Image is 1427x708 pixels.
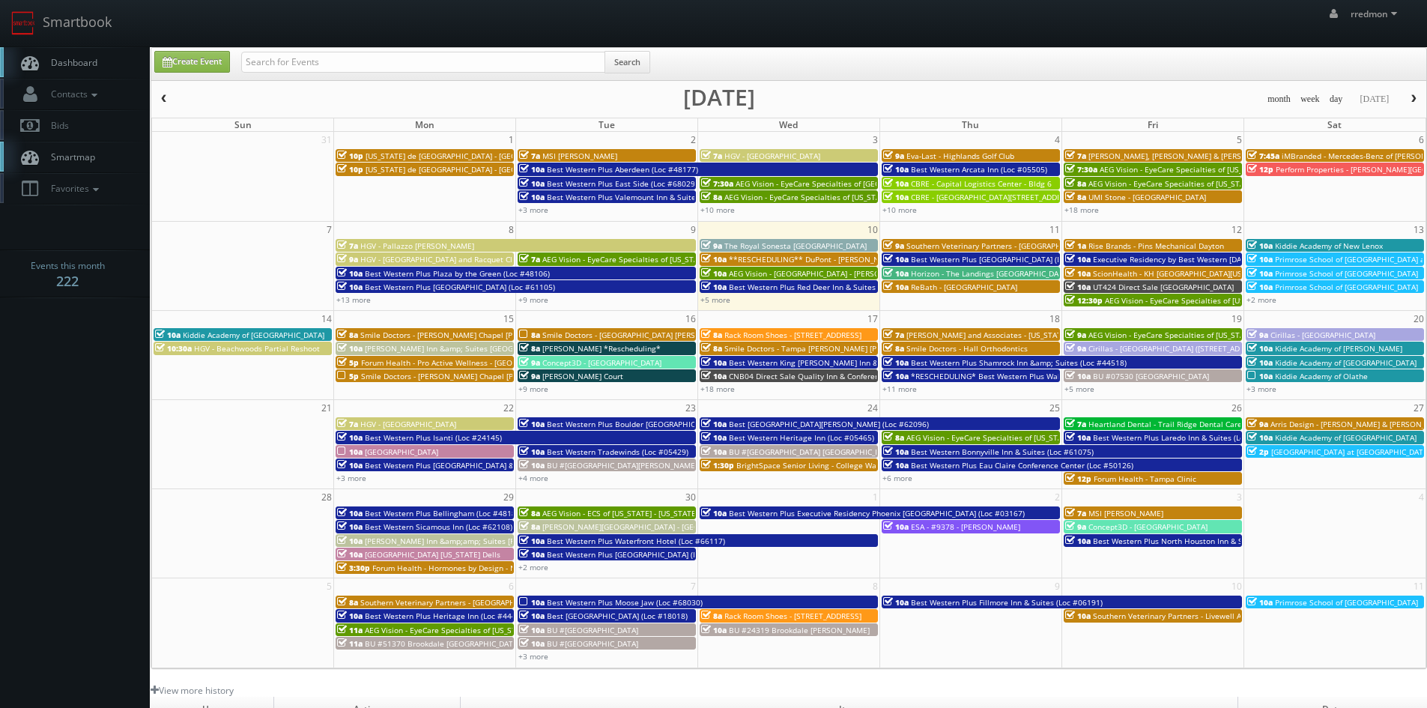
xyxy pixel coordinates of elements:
span: 10a [701,447,727,457]
span: BrightSpace Senior Living - College Walk [736,460,882,471]
span: 10a [337,432,363,443]
span: 8 [507,222,515,237]
span: 10a [1247,343,1273,354]
span: 10a [883,371,909,381]
span: 10a [337,611,363,621]
span: Best Western Plus Plaza by the Green (Loc #48106) [365,268,550,279]
span: Rise Brands - Pins Mechanical Dayton [1088,240,1224,251]
span: 7a [337,240,358,251]
span: Dashboard [43,56,97,69]
span: 11a [337,638,363,649]
span: 8a [701,192,722,202]
span: BU #[GEOGRAPHIC_DATA] [547,625,638,635]
span: ScionHealth - KH [GEOGRAPHIC_DATA][US_STATE] [1093,268,1270,279]
span: Kiddie Academy of [PERSON_NAME] [1275,343,1402,354]
span: 10a [519,536,545,546]
span: Best Western Sicamous Inn (Loc #62108) [365,521,512,532]
span: Best Western Plus Waterfront Hotel (Loc #66117) [547,536,725,546]
span: 8a [1065,178,1086,189]
span: 10a [1247,371,1273,381]
span: 19 [1230,311,1243,327]
span: 14 [320,311,333,327]
span: 2p [1247,447,1269,457]
span: 25 [1048,400,1061,416]
span: 10a [519,638,545,649]
span: AEG Vision - EyeCare Specialties of [US_STATE] - In Focus Vision Center [724,192,978,202]
span: 6 [1417,132,1426,148]
span: 10a [519,164,545,175]
span: Best Western Plus North Houston Inn & Suites (Loc #44475) [1093,536,1309,546]
span: 4 [1053,132,1061,148]
span: [PERSON_NAME] *Rescheduling* [542,343,661,354]
a: +3 more [336,473,366,483]
button: day [1324,90,1348,109]
span: AEG Vision - [GEOGRAPHIC_DATA] - [PERSON_NAME][GEOGRAPHIC_DATA] [729,268,987,279]
span: [PERSON_NAME] Inn &amp;amp; Suites [PERSON_NAME] [365,536,567,546]
span: Smartmap [43,151,95,163]
span: 10a [883,357,909,368]
span: 5p [337,357,359,368]
span: 22 [502,400,515,416]
a: +10 more [882,205,917,215]
span: HGV - [GEOGRAPHIC_DATA] and Racquet Club [360,254,521,264]
span: Smile Doctors - Tampa [PERSON_NAME] [PERSON_NAME] Orthodontics [724,343,978,354]
span: Contacts [43,88,101,100]
span: Bids [43,119,69,132]
span: MSI [PERSON_NAME] [542,151,617,161]
span: Primrose School of [GEOGRAPHIC_DATA] [1275,282,1418,292]
span: Forum Health - Pro Active Wellness - [GEOGRAPHIC_DATA] [361,357,568,368]
span: Best Western Bonnyville Inn & Suites (Loc #61075) [911,447,1094,457]
span: Best [GEOGRAPHIC_DATA] (Loc #18018) [547,611,688,621]
span: **RESCHEDULING** DuPont - [PERSON_NAME] Plantation [729,254,937,264]
span: 1a [1065,240,1086,251]
span: [US_STATE] de [GEOGRAPHIC_DATA] - [GEOGRAPHIC_DATA] [366,164,572,175]
span: Events this month [31,258,105,273]
span: 10a [519,447,545,457]
span: 30 [684,489,697,505]
span: 10a [1065,254,1091,264]
span: 31 [320,132,333,148]
span: BU #[GEOGRAPHIC_DATA][PERSON_NAME] [547,460,697,471]
span: HGV - [GEOGRAPHIC_DATA] [360,419,456,429]
span: Best Western Plus [GEOGRAPHIC_DATA] (Loc #61105) [365,282,555,292]
span: 8a [883,432,904,443]
span: [GEOGRAPHIC_DATA] [365,447,438,457]
span: 10a [519,597,545,608]
span: Best Western Plus Isanti (Loc #24145) [365,432,502,443]
span: Concept3D - [GEOGRAPHIC_DATA] [542,357,661,368]
span: 18 [1048,311,1061,327]
span: 8a [519,343,540,354]
span: 8a [883,343,904,354]
span: 2 [689,132,697,148]
span: 11 [1048,222,1061,237]
span: ReBath - [GEOGRAPHIC_DATA] [911,282,1017,292]
a: +3 more [518,651,548,662]
span: 20 [1412,311,1426,327]
span: AEG Vision - EyeCare Specialties of [US_STATE] – [PERSON_NAME] Eye Care [1088,330,1357,340]
span: Mon [415,118,434,131]
span: 12p [1065,473,1091,484]
span: AEG Vision - EyeCare Specialties of [GEOGRAPHIC_DATA][US_STATE] - [GEOGRAPHIC_DATA] [736,178,1056,189]
span: 7a [337,419,358,429]
span: 10a [155,330,181,340]
span: 10a [883,192,909,202]
a: Create Event [154,51,230,73]
span: Southern Veterinary Partners - [GEOGRAPHIC_DATA][PERSON_NAME] [906,240,1151,251]
span: ESA - #9378 - [PERSON_NAME] [911,521,1020,532]
span: Southern Veterinary Partners - [GEOGRAPHIC_DATA] [360,597,546,608]
span: Smile Doctors - Hall Orthodontics [906,343,1028,354]
span: 7a [1065,508,1086,518]
span: CBRE - [GEOGRAPHIC_DATA][STREET_ADDRESS][GEOGRAPHIC_DATA] [911,192,1151,202]
span: [PERSON_NAME], [PERSON_NAME] & [PERSON_NAME], LLC - [GEOGRAPHIC_DATA] [1088,151,1377,161]
span: Concept3D - [GEOGRAPHIC_DATA] [1088,521,1208,532]
span: 8a [701,343,722,354]
span: Primrose School of [GEOGRAPHIC_DATA] [1275,268,1418,279]
span: 8a [701,611,722,621]
a: +9 more [518,384,548,394]
span: Favorites [43,182,103,195]
a: +5 more [700,294,730,305]
span: 10p [337,164,363,175]
span: 12:30p [1065,295,1103,306]
span: 10a [701,625,727,635]
span: 10a [1247,432,1273,443]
